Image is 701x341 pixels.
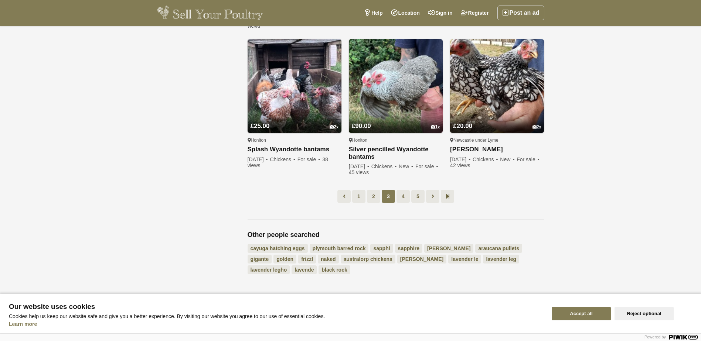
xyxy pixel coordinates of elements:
h2: Other people searched [248,231,544,239]
a: lavender legho [248,265,290,274]
div: 1 [431,124,440,130]
span: [DATE] [248,156,269,162]
span: Powered by [644,335,666,339]
a: Silver pencilled Wyandotte bantams [349,146,443,161]
div: 2 [330,124,338,130]
span: Chickens [473,156,499,162]
a: £20.00 2 [450,108,544,133]
span: New [399,163,414,169]
div: Honiton [349,137,443,143]
a: Help [360,6,387,20]
button: Accept all [552,307,611,320]
a: 5 [411,190,425,203]
img: Splash Wyandotte bantams [248,39,341,133]
a: gigante [248,255,272,263]
a: Post an ad [497,6,544,20]
a: golden [273,255,296,263]
a: Learn more [9,321,37,327]
a: frizzl [298,255,316,263]
a: £25.00 2 [248,108,341,133]
a: lavender leg [483,255,519,263]
span: 45 views [349,169,369,175]
a: australorp chickens [341,255,395,263]
a: Sign in [424,6,457,20]
a: naked [318,255,338,263]
a: sapphire [395,244,422,253]
a: lavender le [448,255,481,263]
a: lavende [292,265,317,274]
a: araucana pullets [475,244,522,253]
span: For sale [297,156,321,162]
p: Cookies help us keep our website safe and give you a better experience. By visiting our website y... [9,313,543,319]
a: plymouth barred rock [310,244,369,253]
div: Newcastle under Lyme [450,137,544,143]
span: £20.00 [453,123,472,130]
a: black rock [319,265,350,274]
img: Silver pencilled Wyandotte bantams [349,39,443,133]
a: [PERSON_NAME] [397,255,446,263]
a: Splash Wyandotte bantams [248,146,341,154]
span: For sale [517,156,540,162]
span: 38 views [248,156,328,168]
a: sapphi [370,244,393,253]
a: £90.00 1 [349,108,443,133]
span: Our website uses cookies [9,303,543,310]
img: Wyandotte bantams [450,39,544,133]
a: 4 [397,190,410,203]
a: 2 [367,190,380,203]
a: [PERSON_NAME] [424,244,473,253]
a: Location [387,6,424,20]
a: 1 [352,190,365,203]
a: [PERSON_NAME] [450,146,544,154]
span: 42 views [450,162,470,168]
span: [DATE] [450,156,471,162]
span: [DATE] [349,163,370,169]
span: £90.00 [352,123,371,130]
div: Honiton [248,137,341,143]
span: New [500,156,515,162]
span: Chickens [270,156,296,162]
a: cayuga hatching eggs [248,244,308,253]
img: Sell Your Poultry [157,6,263,20]
span: For sale [415,163,439,169]
span: 3 [382,190,395,203]
a: Register [457,6,493,20]
span: £25.00 [251,123,270,130]
div: 2 [532,124,541,130]
button: Reject optional [615,307,674,320]
span: Chickens [371,163,398,169]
